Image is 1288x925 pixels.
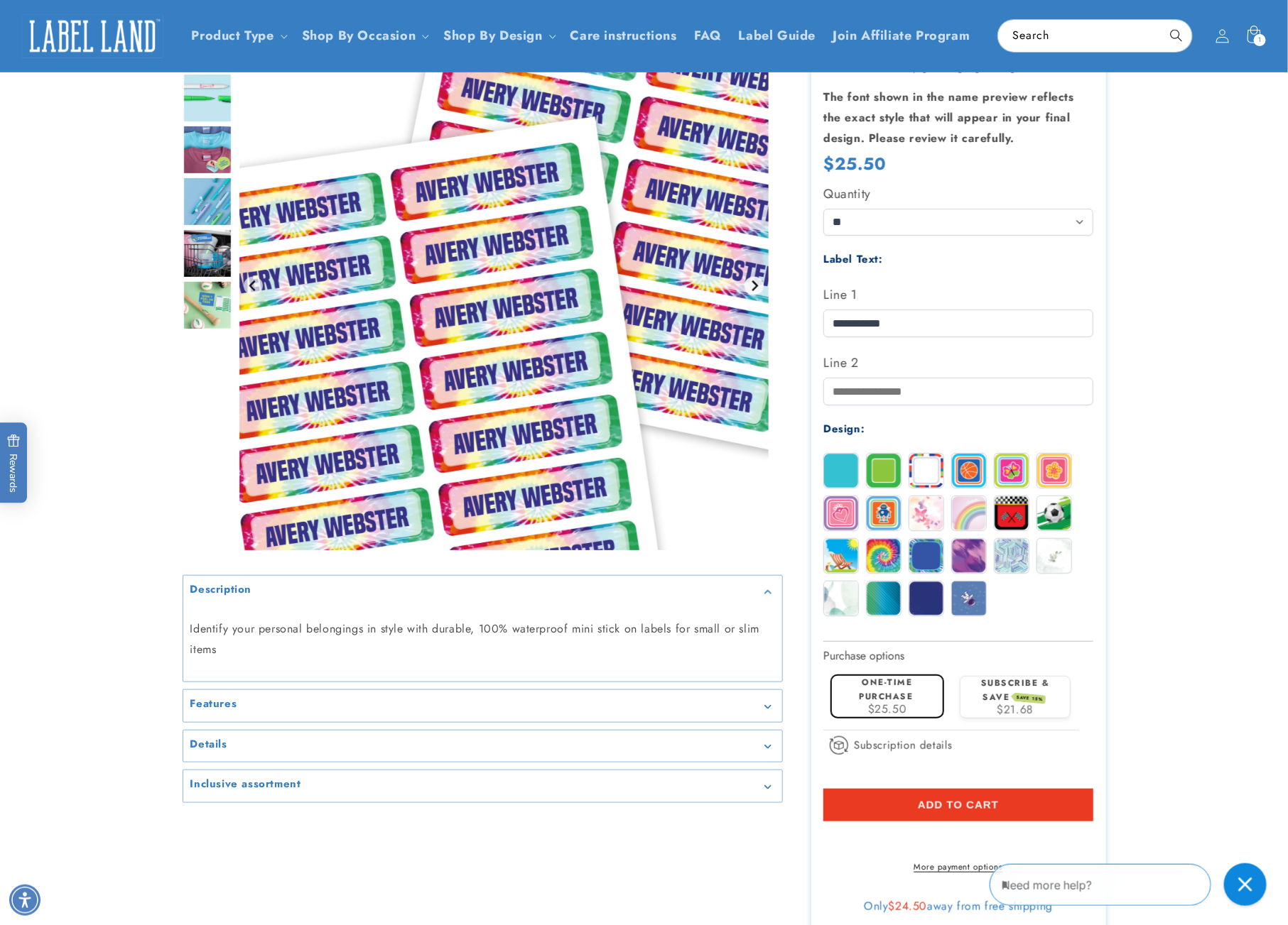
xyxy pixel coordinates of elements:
[190,619,775,660] p: Identify your personal belongings in style with durable, 100% waterproof mini stick on labels for...
[823,251,883,267] label: Label Text:
[823,860,1093,873] a: More payment options
[990,858,1274,911] iframe: Gorgias Floating Chat
[824,19,978,53] a: Join Affiliate Program
[1258,34,1262,46] span: 1
[183,177,232,226] img: Mini Rectangle Name Labels - Label Land
[16,9,169,63] a: Label Land
[918,799,999,811] span: Add to cart
[183,770,782,802] summary: Inclusive assortment
[867,581,901,615] img: Gradient
[833,28,970,44] span: Join Affiliate Program
[11,811,180,854] iframe: Sign Up via Text for Offers
[824,581,858,615] img: Watercolor
[293,19,435,53] summary: Shop By Occasion
[823,351,1093,374] label: Line 2
[1161,20,1192,51] button: Search
[823,899,1093,914] div: Only away from free shipping
[694,28,722,44] span: FAQ
[952,581,986,615] img: Galaxy
[183,125,232,175] div: Go to slide 3
[854,737,953,754] span: Subscription details
[21,14,163,58] img: Label Land
[192,26,274,45] a: Product Type
[909,581,943,615] img: Triangles
[443,26,542,45] a: Shop By Design
[995,454,1029,488] img: Butterfly
[239,21,769,550] img: Mini Rectangle Name Labels - Label Land
[824,454,858,488] img: Solid
[183,19,293,53] summary: Product Type
[1037,496,1071,530] img: Soccer
[183,177,232,226] div: Go to slide 4
[9,885,40,916] div: Accessibility Menu
[995,496,1029,530] img: Race Car
[823,283,1093,306] label: Line 1
[739,28,816,44] span: Label Guide
[823,647,904,664] label: Purchase options
[183,576,782,608] summary: Description
[190,738,227,752] h2: Details
[183,73,232,123] div: Go to slide 2
[183,21,783,803] media-gallery: Gallery Viewer
[183,229,232,278] img: Mini Rectangle Name Labels - Label Land
[7,434,21,493] span: Rewards
[867,496,901,530] img: Robot
[183,125,232,175] img: Mini Rectangle Name Labels - Label Land
[562,19,686,53] a: Care instructions
[730,19,825,53] a: Label Guide
[868,701,907,717] span: $25.50
[888,898,895,914] span: $
[183,280,232,330] img: Mini Rectangle Name Labels - Label Land
[823,421,865,437] label: Design:
[824,539,858,573] img: Summer
[190,583,252,597] h2: Description
[952,496,986,530] img: Rainbow
[183,730,782,762] summary: Details
[823,89,1074,146] strong: The font shown in the name preview reflects the exact style that will appear in your final design...
[823,789,1093,821] button: Add to cart
[823,151,887,176] span: $25.50
[1014,693,1046,704] span: SAVE 15%
[190,697,237,711] h2: Features
[435,19,561,53] summary: Shop By Design
[183,690,782,722] summary: Features
[952,539,986,573] img: Brush
[570,28,677,44] span: Care instructions
[183,280,232,330] div: Go to slide 6
[686,19,730,53] a: FAQ
[867,539,901,573] img: Tie Dye
[183,73,232,123] img: Basketball design mini rectangle name label applied to a pen
[1037,539,1071,573] img: Leaf
[823,182,1093,205] label: Quantity
[860,676,914,702] label: One-time purchase
[1037,454,1071,488] img: Flower
[909,539,943,573] img: Strokes
[824,496,858,530] img: Princess
[997,701,1034,718] span: $21.68
[867,454,901,488] img: Border
[981,677,1050,703] label: Subscribe & save
[909,454,943,488] img: Stripes
[995,539,1029,573] img: Geo
[745,276,764,295] button: Next slide
[183,229,232,278] div: Go to slide 5
[895,898,927,914] span: 24.50
[909,496,943,530] img: Abstract Butterfly
[952,454,986,488] img: Basketball
[190,777,301,792] h2: Inclusive assortment
[302,28,416,44] span: Shop By Occasion
[244,276,263,295] button: Go to last slide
